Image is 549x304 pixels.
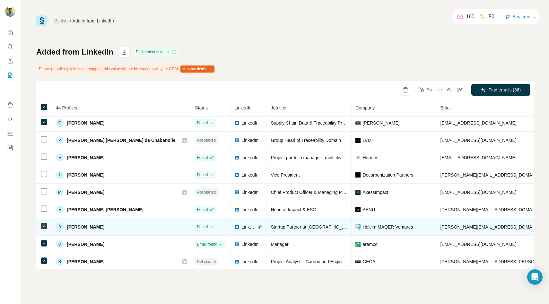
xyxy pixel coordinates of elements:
span: LinkedIn [241,206,258,213]
button: Dashboard [5,127,15,139]
button: Use Surfe on LinkedIn [5,99,15,111]
img: company-logo [355,190,361,195]
button: Enrich CSV [5,55,15,67]
span: Email [440,105,451,110]
button: Map my fields [180,65,214,73]
button: Find emails (36) [471,84,530,96]
span: Head of Impact & ESG [271,207,316,212]
div: B [56,223,64,231]
span: [EMAIL_ADDRESS][DOMAIN_NAME] [440,120,516,126]
img: LinkedIn logo [234,259,240,264]
p: 160 [466,13,475,21]
span: Hermès [362,154,378,161]
span: Found [197,172,208,178]
img: company-logo [355,172,361,178]
span: Found [197,155,208,161]
span: Job title [271,105,286,110]
button: My lists [5,69,15,81]
div: Added from LinkedIn [73,18,114,24]
img: LinkedIn logo [234,138,240,143]
span: Supply Chain Data & Traceability Program Director [271,120,372,126]
span: Holcim MAQER Ventures [362,224,413,230]
span: [PERSON_NAME] [67,189,104,195]
img: LinkedIn logo [234,155,240,160]
span: [PERSON_NAME] [67,154,104,161]
span: [EMAIL_ADDRESS][DOMAIN_NAME] [440,138,516,143]
img: LinkedIn logo [234,190,240,195]
span: aramco [362,241,378,248]
div: E [56,154,64,161]
span: [PERSON_NAME] [67,224,104,230]
span: [EMAIL_ADDRESS][DOMAIN_NAME] [440,155,516,160]
span: Not started [197,189,216,195]
span: [PERSON_NAME] [67,172,104,178]
span: LinkedIn [241,258,258,265]
span: Group Head of Traceability Domain [271,138,341,143]
img: Surfe Logo [36,15,47,26]
button: Quick start [5,27,15,39]
span: LVMH [362,137,375,143]
img: LinkedIn logo [234,120,240,126]
img: LinkedIn logo [234,172,240,178]
li: / [70,18,71,24]
span: [PERSON_NAME] [67,258,104,265]
button: Sync to HubSpot (36) [414,85,468,95]
div: E [56,206,64,213]
img: Avatar [5,6,15,17]
span: LinkedIn [241,224,256,230]
span: LinkedIn [241,172,258,178]
span: Project Analyst – Carbon and Engineering [271,259,354,264]
span: [EMAIL_ADDRESS][DOMAIN_NAME] [440,242,516,247]
a: My lists [54,18,69,23]
button: Use Surfe API [5,113,15,125]
span: [PERSON_NAME] [362,120,399,126]
span: [PERSON_NAME] [67,241,104,248]
span: Not started [197,137,216,143]
span: Startup Partner at [GEOGRAPHIC_DATA] [271,224,354,230]
div: Phone (Landline) field is not mapped, this value will not be synced with your CRM [36,64,216,74]
span: LinkedIn [241,154,258,161]
span: [PERSON_NAME] [PERSON_NAME] [67,206,144,213]
span: AxessImpact [362,189,388,195]
button: Buy credits [505,12,535,21]
span: LinkedIn [234,105,251,110]
div: Open Intercom Messenger [527,269,543,285]
div: R [56,258,64,265]
span: Chief Product Officer & Managing Partner [271,190,353,195]
img: company-logo [355,138,361,143]
span: Found [197,224,208,230]
button: Search [5,41,15,53]
span: Found [197,120,208,126]
span: LinkedIn [241,189,258,195]
button: Feedback [5,142,15,153]
span: Email found [197,241,217,247]
img: company-logo [355,155,361,160]
img: LinkedIn logo [234,242,240,247]
span: Project portfolio manager - multi division - HSI [271,155,362,160]
span: [PERSON_NAME] [PERSON_NAME] de Chabanolle [67,137,175,143]
img: company-logo [355,242,361,247]
img: LinkedIn logo [234,207,240,212]
span: Vice President [271,172,300,178]
div: P [56,136,64,144]
span: AENU [362,206,375,213]
img: LinkedIn logo [234,224,240,230]
span: LinkedIn [241,120,258,126]
span: Manager [271,242,288,247]
span: LinkedIn [241,241,258,248]
img: company-logo [355,207,361,212]
p: 50 [489,13,494,21]
img: company-logo [355,121,361,125]
span: Decarbonization Partners [362,172,413,178]
img: company-logo [355,259,361,264]
span: Status [195,105,208,110]
img: company-logo [355,224,361,230]
span: Find emails (36) [489,87,521,93]
div: Enrichment is done [134,48,179,56]
span: [PERSON_NAME] [67,120,104,126]
div: D [56,240,64,248]
span: Not started [197,259,216,265]
span: LinkedIn [241,137,258,143]
span: Company [355,105,375,110]
span: 44 Profiles [56,105,77,110]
